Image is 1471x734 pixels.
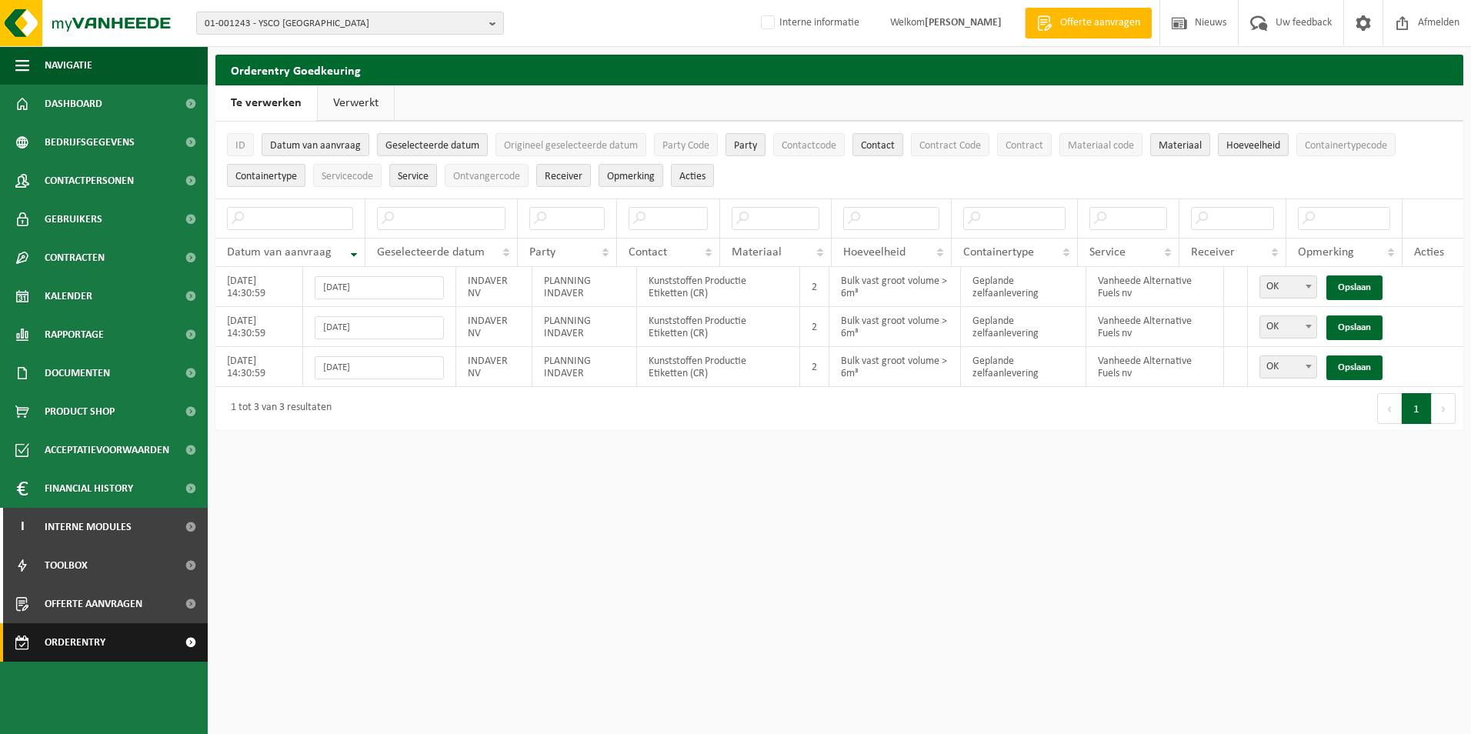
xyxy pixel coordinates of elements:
[1259,355,1317,379] span: OK
[532,347,637,387] td: PLANNING INDAVER
[1068,140,1134,152] span: Materiaal code
[607,171,655,182] span: Opmerking
[1086,347,1224,387] td: Vanheede Alternative Fuels nv
[389,164,437,187] button: ServiceService: Activate to sort
[385,140,479,152] span: Geselecteerde datum
[456,347,532,387] td: INDAVER NV
[725,133,766,156] button: PartyParty: Activate to sort
[196,12,504,35] button: 01-001243 - YSCO [GEOGRAPHIC_DATA]
[15,508,29,546] span: I
[45,392,115,431] span: Product Shop
[1191,246,1235,259] span: Receiver
[45,200,102,239] span: Gebruikers
[637,307,799,347] td: Kunststoffen Productie Etiketten (CR)
[911,133,989,156] button: Contract CodeContract Code: Activate to sort
[1218,133,1289,156] button: HoeveelheidHoeveelheid: Activate to sort
[322,171,373,182] span: Servicecode
[1305,140,1387,152] span: Containertypecode
[235,140,245,152] span: ID
[398,171,429,182] span: Service
[45,315,104,354] span: Rapportage
[662,140,709,152] span: Party Code
[1260,276,1316,298] span: OK
[215,347,303,387] td: [DATE] 14:30:59
[800,267,829,307] td: 2
[732,246,782,259] span: Materiaal
[782,140,836,152] span: Contactcode
[1402,393,1432,424] button: 1
[215,307,303,347] td: [DATE] 14:30:59
[963,246,1034,259] span: Containertype
[377,133,488,156] button: Geselecteerde datumGeselecteerde datum: Activate to sort
[532,267,637,307] td: PLANNING INDAVER
[679,171,705,182] span: Acties
[45,162,134,200] span: Contactpersonen
[215,267,303,307] td: [DATE] 14:30:59
[215,85,317,121] a: Te verwerken
[1089,246,1126,259] span: Service
[1377,393,1402,424] button: Previous
[377,246,485,259] span: Geselecteerde datum
[45,239,105,277] span: Contracten
[45,46,92,85] span: Navigatie
[227,246,332,259] span: Datum van aanvraag
[545,171,582,182] span: Receiver
[671,164,714,187] button: Acties
[223,395,332,422] div: 1 tot 3 van 3 resultaten
[1298,246,1354,259] span: Opmerking
[1260,316,1316,338] span: OK
[861,140,895,152] span: Contact
[262,133,369,156] button: Datum van aanvraagDatum van aanvraag: Activate to remove sorting
[1326,275,1383,300] a: Opslaan
[773,133,845,156] button: ContactcodeContactcode: Activate to sort
[961,347,1086,387] td: Geplande zelfaanlevering
[654,133,718,156] button: Party CodeParty Code: Activate to sort
[1159,140,1202,152] span: Materiaal
[215,55,1463,85] h2: Orderentry Goedkeuring
[205,12,483,35] span: 01-001243 - YSCO [GEOGRAPHIC_DATA]
[45,277,92,315] span: Kalender
[45,623,174,662] span: Orderentry Goedkeuring
[227,133,254,156] button: IDID: Activate to sort
[829,307,961,347] td: Bulk vast groot volume > 6m³
[495,133,646,156] button: Origineel geselecteerde datumOrigineel geselecteerde datum: Activate to sort
[1006,140,1043,152] span: Contract
[961,267,1086,307] td: Geplande zelfaanlevering
[1150,133,1210,156] button: MateriaalMateriaal: Activate to sort
[1259,315,1317,339] span: OK
[536,164,591,187] button: ReceiverReceiver: Activate to sort
[829,347,961,387] td: Bulk vast groot volume > 6m³
[227,164,305,187] button: ContainertypeContainertype: Activate to sort
[45,431,169,469] span: Acceptatievoorwaarden
[1260,356,1316,378] span: OK
[758,12,859,35] label: Interne informatie
[1326,355,1383,380] a: Opslaan
[637,267,799,307] td: Kunststoffen Productie Etiketten (CR)
[270,140,361,152] span: Datum van aanvraag
[734,140,757,152] span: Party
[45,508,132,546] span: Interne modules
[1059,133,1142,156] button: Materiaal codeMateriaal code: Activate to sort
[45,85,102,123] span: Dashboard
[445,164,529,187] button: OntvangercodeOntvangercode: Activate to sort
[1025,8,1152,38] a: Offerte aanvragen
[529,246,555,259] span: Party
[843,246,906,259] span: Hoeveelheid
[829,267,961,307] td: Bulk vast groot volume > 6m³
[456,267,532,307] td: INDAVER NV
[961,307,1086,347] td: Geplande zelfaanlevering
[1296,133,1396,156] button: ContainertypecodeContainertypecode: Activate to sort
[637,347,799,387] td: Kunststoffen Productie Etiketten (CR)
[45,546,88,585] span: Toolbox
[599,164,663,187] button: OpmerkingOpmerking: Activate to sort
[997,133,1052,156] button: ContractContract: Activate to sort
[45,354,110,392] span: Documenten
[45,123,135,162] span: Bedrijfsgegevens
[629,246,667,259] span: Contact
[453,171,520,182] span: Ontvangercode
[1259,275,1317,299] span: OK
[852,133,903,156] button: ContactContact: Activate to sort
[532,307,637,347] td: PLANNING INDAVER
[318,85,394,121] a: Verwerkt
[1326,315,1383,340] a: Opslaan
